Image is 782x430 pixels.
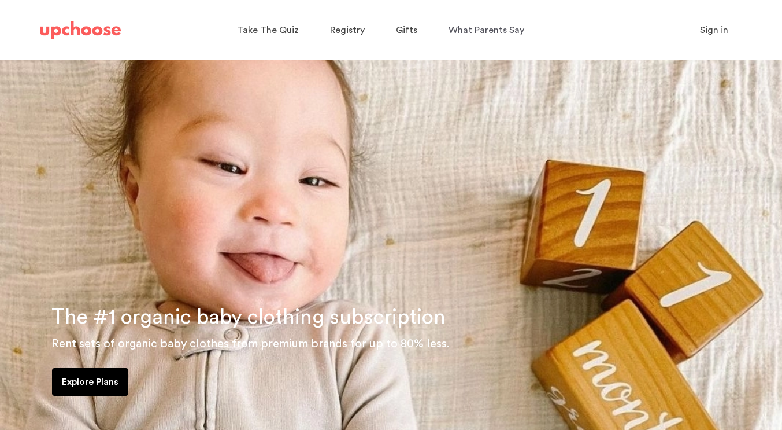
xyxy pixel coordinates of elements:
[52,368,128,396] a: Explore Plans
[237,25,299,35] span: Take The Quiz
[449,25,524,35] span: What Parents Say
[449,19,528,42] a: What Parents Say
[51,307,446,328] span: The #1 organic baby clothing subscription
[40,19,121,42] a: UpChoose
[685,19,743,42] button: Sign in
[396,19,421,42] a: Gifts
[237,19,302,42] a: Take The Quiz
[62,375,118,389] p: Explore Plans
[700,25,728,35] span: Sign in
[330,19,368,42] a: Registry
[51,335,768,353] p: Rent sets of organic baby clothes from premium brands for up to 80% less.
[40,21,121,39] img: UpChoose
[396,25,417,35] span: Gifts
[330,25,365,35] span: Registry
